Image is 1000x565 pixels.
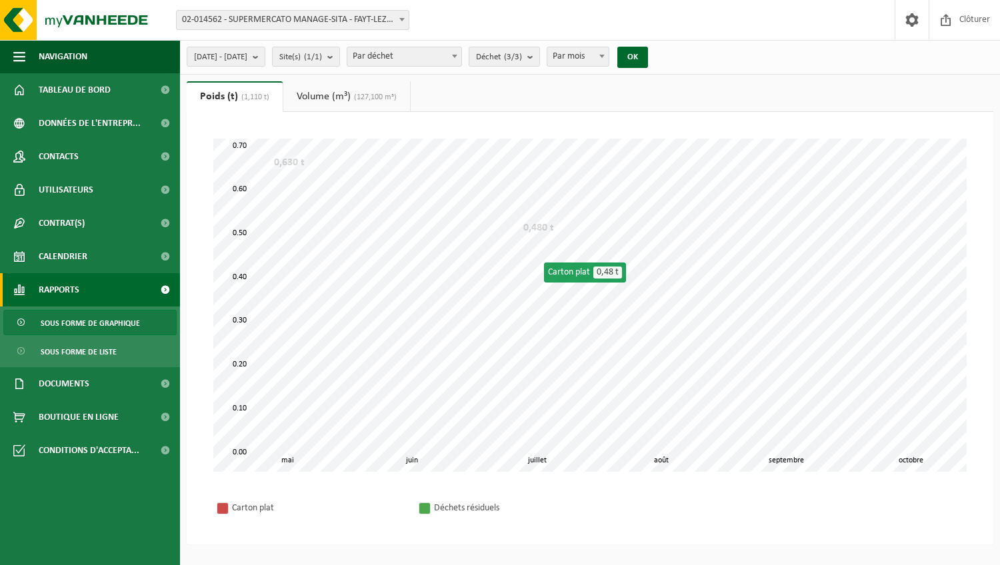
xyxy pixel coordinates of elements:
span: Sous forme de liste [41,339,117,364]
span: Par mois [547,47,609,66]
span: Documents [39,367,89,400]
span: Contacts [39,140,79,173]
span: Par mois [547,47,610,67]
a: Sous forme de graphique [3,310,177,335]
count: (3/3) [504,53,522,61]
span: Boutique en ligne [39,400,119,434]
div: 0,630 t [271,156,308,169]
span: Données de l'entrepr... [39,107,141,140]
span: Déchet [476,47,522,67]
span: Tableau de bord [39,73,111,107]
span: Rapports [39,273,79,306]
span: Sous forme de graphique [41,310,140,336]
div: Carton plat [544,263,626,282]
span: 02-014562 - SUPERMERCATO MANAGE-SITA - FAYT-LEZ-MANAGE [177,11,409,29]
iframe: chat widget [7,536,223,565]
span: (127,100 m³) [351,93,397,101]
div: Carton plat [232,500,405,516]
button: OK [617,47,648,68]
span: [DATE] - [DATE] [194,47,247,67]
a: Poids (t) [187,81,283,112]
span: Par déchet [347,47,461,66]
div: 0,480 t [520,221,557,235]
button: Déchet(3/3) [469,47,540,67]
button: Site(s)(1/1) [272,47,340,67]
span: (1,110 t) [238,93,269,101]
count: (1/1) [304,53,322,61]
span: Contrat(s) [39,207,85,240]
span: 02-014562 - SUPERMERCATO MANAGE-SITA - FAYT-LEZ-MANAGE [176,10,409,30]
span: Calendrier [39,240,87,273]
span: 0,48 t [593,267,622,279]
span: Conditions d'accepta... [39,434,139,467]
a: Sous forme de liste [3,338,177,364]
span: Navigation [39,40,87,73]
span: Site(s) [279,47,322,67]
span: Utilisateurs [39,173,93,207]
span: Par déchet [347,47,462,67]
button: [DATE] - [DATE] [187,47,265,67]
a: Volume (m³) [283,81,410,112]
div: Déchets résiduels [434,500,607,516]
